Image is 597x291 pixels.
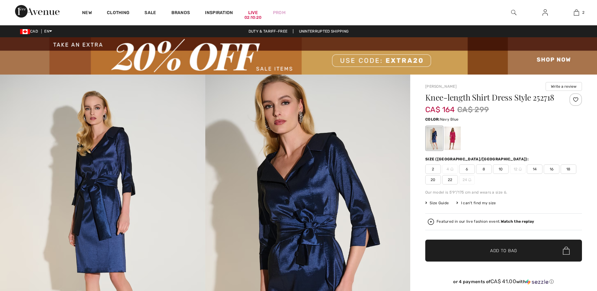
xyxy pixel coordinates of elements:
span: Size Guide [425,200,449,206]
a: Live02:10:20 [248,9,258,16]
span: 6 [459,164,475,174]
h1: Knee-length Shirt Dress Style 252718 [425,93,556,101]
span: CA$ 41.00 [490,278,516,284]
a: New [82,10,92,17]
img: ring-m.svg [468,178,471,181]
a: Sale [144,10,156,17]
div: Size ([GEOGRAPHIC_DATA]/[GEOGRAPHIC_DATA]): [425,156,530,162]
img: search the website [511,9,516,16]
img: Sezzle [526,279,548,285]
a: [PERSON_NAME] [425,84,457,89]
span: 14 [527,164,542,174]
div: I can't find my size [456,200,496,206]
img: My Bag [574,9,579,16]
span: CA$ 164 [425,99,455,114]
a: Prom [273,9,285,16]
a: Brands [171,10,190,17]
span: Color: [425,117,440,122]
span: Inspiration [205,10,233,17]
span: 18 [561,164,576,174]
span: 16 [544,164,559,174]
a: Sign In [537,9,553,17]
div: 02:10:20 [244,15,261,21]
span: 22 [442,175,458,184]
span: 10 [493,164,509,174]
span: 24 [459,175,475,184]
img: My Info [542,9,548,16]
div: Geranium [444,127,461,150]
img: 1ère Avenue [15,5,60,18]
img: ring-m.svg [519,168,522,171]
div: Our model is 5'9"/175 cm and wears a size 6. [425,190,582,195]
img: Watch the replay [428,219,434,225]
button: Add to Bag [425,240,582,262]
div: Featured in our live fashion event. [437,220,534,224]
span: 8 [476,164,492,174]
span: 2 [425,164,441,174]
div: or 4 payments ofCA$ 41.00withSezzle Click to learn more about Sezzle [425,278,582,287]
span: 2 [582,10,584,15]
span: Add to Bag [490,247,517,254]
span: EN [44,29,52,34]
span: 12 [510,164,526,174]
a: Clothing [107,10,129,17]
button: Write a review [546,82,582,91]
span: 4 [442,164,458,174]
span: CA$ 299 [457,104,489,115]
span: Navy Blue [440,117,459,122]
img: Canadian Dollar [20,29,30,34]
span: CAD [20,29,40,34]
span: 20 [425,175,441,184]
div: Navy Blue [426,127,443,150]
img: ring-m.svg [450,168,453,171]
a: 2 [561,9,592,16]
strong: Watch the replay [501,219,534,224]
div: or 4 payments of with [425,278,582,285]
